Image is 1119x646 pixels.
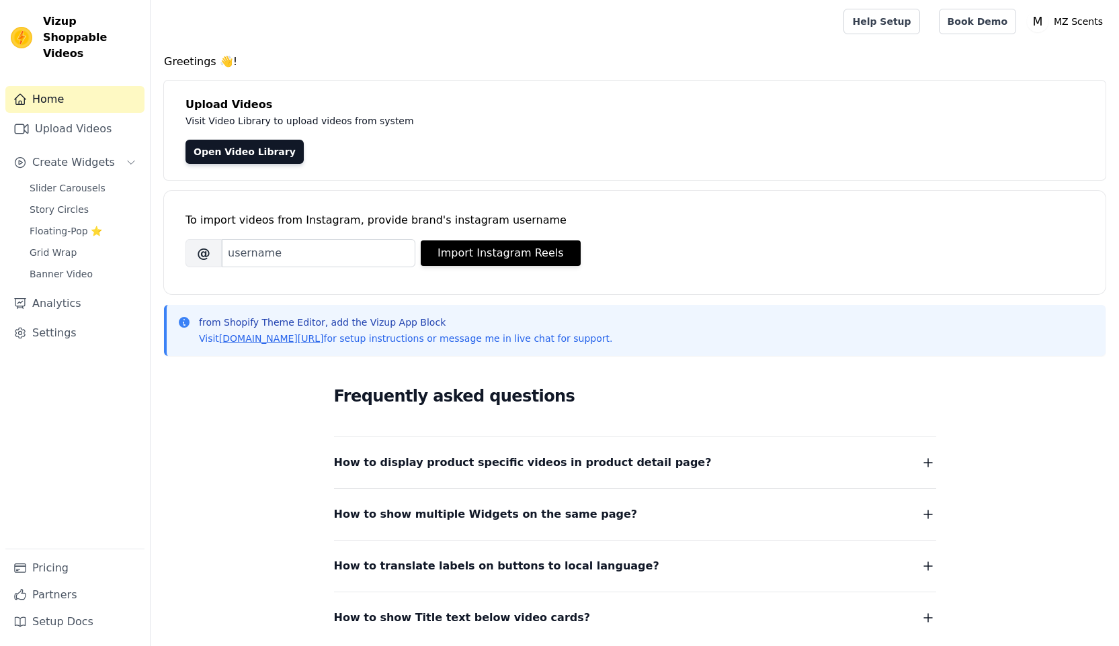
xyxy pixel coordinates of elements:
span: How to translate labels on buttons to local language? [334,557,659,575]
a: Slider Carousels [22,179,144,197]
a: Story Circles [22,200,144,219]
button: Create Widgets [5,149,144,176]
button: How to display product specific videos in product detail page? [334,453,936,472]
text: M [1033,15,1043,28]
a: Partners [5,582,144,608]
button: How to show multiple Widgets on the same page? [334,505,936,524]
img: Vizup [11,27,32,48]
span: Create Widgets [32,154,115,171]
a: Open Video Library [185,140,304,164]
a: Help Setup [843,9,919,34]
h4: Greetings 👋! [164,54,1106,70]
a: Banner Video [22,265,144,283]
button: M MZ Scents [1027,9,1108,34]
button: Import Instagram Reels [421,240,581,266]
a: Analytics [5,290,144,317]
a: Pricing [5,555,144,582]
div: To import videos from Instagram, provide brand's instagram username [185,212,1084,228]
span: Banner Video [30,267,93,281]
a: Floating-Pop ⭐ [22,222,144,240]
h2: Frequently asked questions [334,383,936,410]
a: Home [5,86,144,113]
span: Story Circles [30,203,89,216]
span: Grid Wrap [30,246,77,259]
input: username [222,239,415,267]
span: Slider Carousels [30,181,106,195]
a: Book Demo [939,9,1016,34]
span: How to display product specific videos in product detail page? [334,453,712,472]
button: How to show Title text below video cards? [334,608,936,627]
a: Settings [5,320,144,347]
span: @ [185,239,222,267]
span: How to show Title text below video cards? [334,608,591,627]
p: Visit Video Library to upload videos from system [185,113,788,129]
p: Visit for setup instructions or message me in live chat for support. [199,332,612,345]
p: MZ Scents [1048,9,1108,34]
span: Vizup Shoppable Videos [43,13,139,62]
p: from Shopify Theme Editor, add the Vizup App Block [199,316,612,329]
a: Setup Docs [5,608,144,635]
button: How to translate labels on buttons to local language? [334,557,936,575]
h4: Upload Videos [185,97,1084,113]
a: Grid Wrap [22,243,144,262]
span: Floating-Pop ⭐ [30,224,102,238]
span: How to show multiple Widgets on the same page? [334,505,638,524]
a: [DOMAIN_NAME][URL] [219,333,324,344]
a: Upload Videos [5,116,144,142]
